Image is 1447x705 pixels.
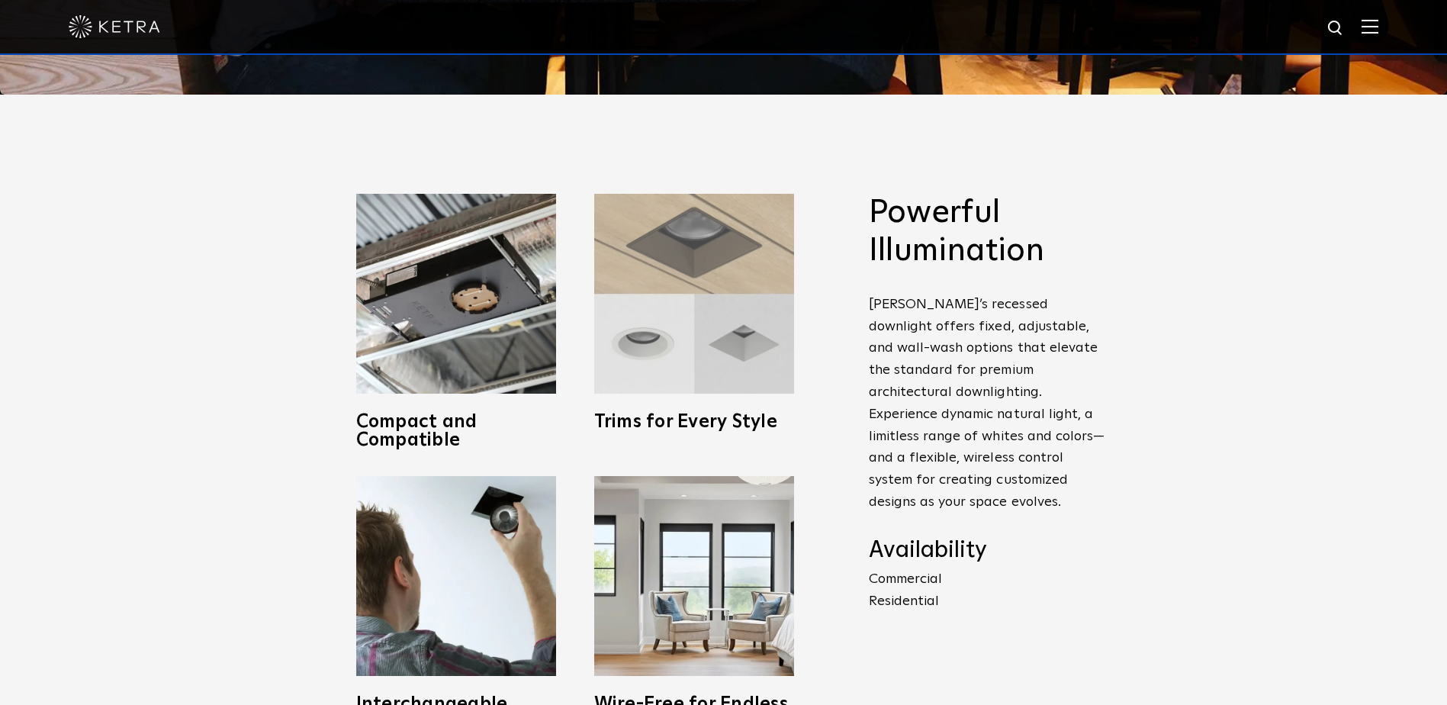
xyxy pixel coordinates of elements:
img: compact-and-copatible [356,194,556,394]
img: Hamburger%20Nav.svg [1362,19,1378,34]
h3: Trims for Every Style [594,413,794,431]
p: [PERSON_NAME]’s recessed downlight offers fixed, adjustable, and wall-wash options that elevate t... [869,294,1105,513]
img: D3_WV_Bedroom [594,476,794,676]
img: trims-for-every-style [594,194,794,394]
h4: Availability [869,536,1105,565]
img: ketra-logo-2019-white [69,15,160,38]
img: D3_OpticSwap [356,476,556,676]
img: search icon [1326,19,1346,38]
h3: Compact and Compatible [356,413,556,449]
h2: Powerful Illumination [869,194,1105,271]
p: Commercial Residential [869,568,1105,613]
